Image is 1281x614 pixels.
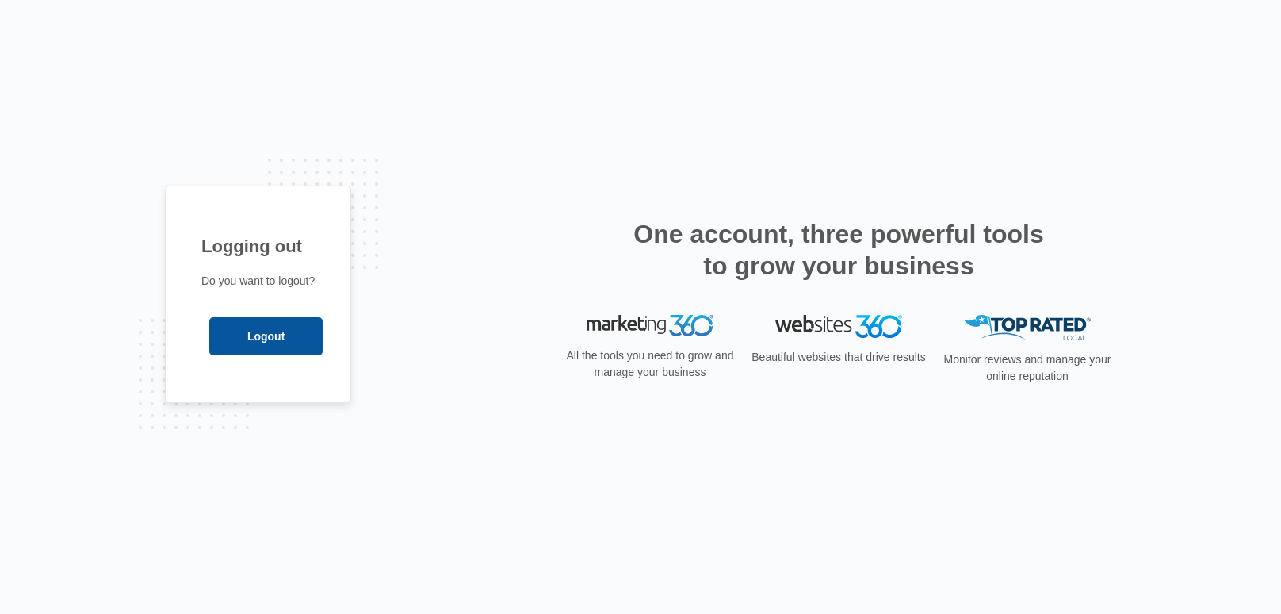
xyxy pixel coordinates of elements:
img: Websites 360 [775,315,902,338]
img: Top Rated Local [964,315,1091,341]
p: Monitor reviews and manage your online reputation [939,351,1116,385]
img: Marketing 360 [587,315,713,337]
p: All the tools you need to grow and manage your business [561,347,739,381]
input: Logout [209,317,323,355]
h1: Logging out [201,233,315,259]
h2: One account, three powerful tools to grow your business [629,218,1049,282]
p: Beautiful websites that drive results [750,349,927,366]
p: Do you want to logout? [201,273,315,290]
